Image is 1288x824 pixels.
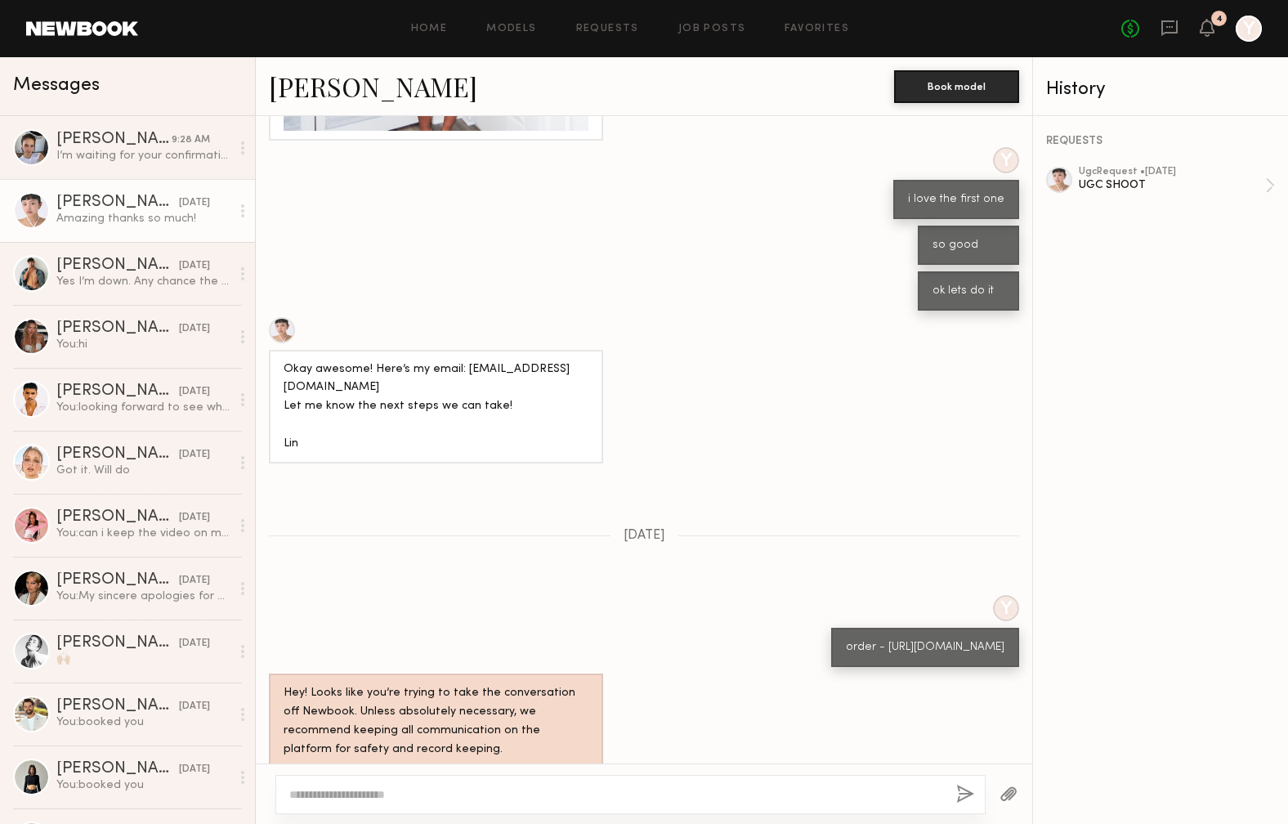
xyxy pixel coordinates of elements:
[486,24,536,34] a: Models
[56,320,179,337] div: [PERSON_NAME]
[56,337,230,352] div: You: hi
[1046,80,1275,99] div: History
[179,195,210,211] div: [DATE]
[1046,136,1275,147] div: REQUESTS
[932,282,1004,301] div: ok lets do it
[56,526,230,541] div: You: can i keep the video on my iinstagram feed though ?
[179,321,210,337] div: [DATE]
[56,148,230,163] div: I’m waiting for your confirmation in the app regarding the video.
[56,589,230,604] div: You: My sincere apologies for my outrageously late response! Would you still like to work together?
[13,76,100,95] span: Messages
[932,236,1004,255] div: so good
[56,274,230,289] div: Yes I’m down. Any chance the pay could be $250? That’s my rate for UCG/modeling products
[56,509,179,526] div: [PERSON_NAME]
[56,698,179,714] div: [PERSON_NAME]
[179,573,210,589] div: [DATE]
[56,400,230,415] div: You: looking forward to see what you creates
[624,529,665,543] span: [DATE]
[284,684,588,759] div: Hey! Looks like you’re trying to take the conversation off Newbook. Unless absolutely necessary, ...
[56,446,179,463] div: [PERSON_NAME]
[576,24,639,34] a: Requests
[56,195,179,211] div: [PERSON_NAME]
[908,190,1004,209] div: i love the first one
[179,258,210,274] div: [DATE]
[1236,16,1262,42] a: Y
[172,132,210,148] div: 9:28 AM
[56,132,172,148] div: [PERSON_NAME]
[678,24,746,34] a: Job Posts
[56,572,179,589] div: [PERSON_NAME]
[1079,167,1265,177] div: ugc Request • [DATE]
[894,78,1019,92] a: Book model
[894,70,1019,103] button: Book model
[1079,177,1265,193] div: UGC SHOOT
[179,762,210,777] div: [DATE]
[411,24,448,34] a: Home
[785,24,849,34] a: Favorites
[846,638,1004,657] div: order - [URL][DOMAIN_NAME]
[56,257,179,274] div: [PERSON_NAME]
[56,714,230,730] div: You: booked you
[284,360,588,455] div: Okay awesome! Here’s my email: [EMAIL_ADDRESS][DOMAIN_NAME] Let me know the next steps we can tak...
[1216,15,1223,24] div: 4
[56,761,179,777] div: [PERSON_NAME]
[269,69,477,104] a: [PERSON_NAME]
[179,447,210,463] div: [DATE]
[56,463,230,478] div: Got it. Will do
[179,699,210,714] div: [DATE]
[179,510,210,526] div: [DATE]
[56,635,179,652] div: [PERSON_NAME]
[1079,167,1275,204] a: ugcRequest •[DATE]UGC SHOOT
[56,652,230,667] div: 🙌🏼
[56,211,230,226] div: Amazing thanks so much!
[56,383,179,400] div: [PERSON_NAME]
[179,636,210,652] div: [DATE]
[56,777,230,793] div: You: booked you
[179,384,210,400] div: [DATE]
